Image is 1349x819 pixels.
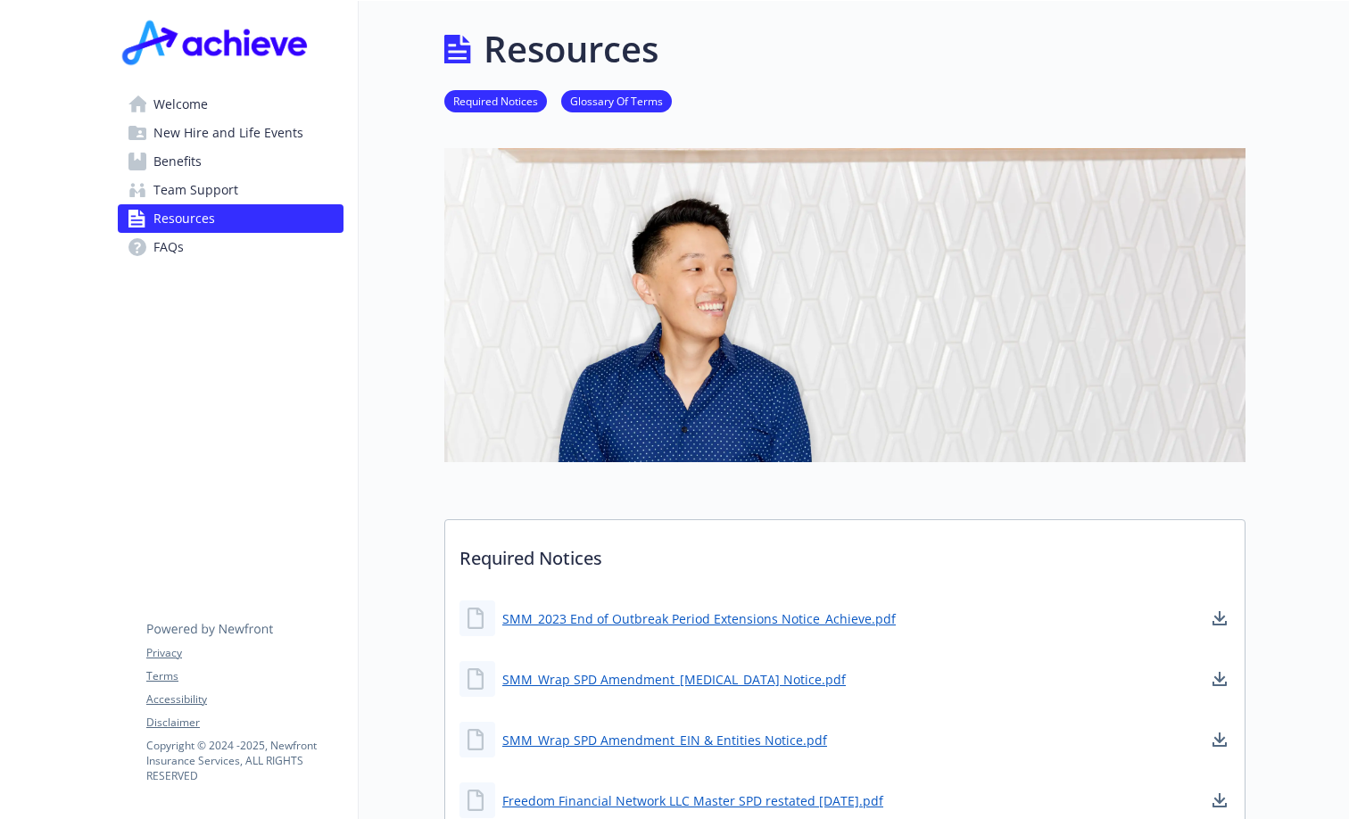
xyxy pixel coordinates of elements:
a: SMM_Wrap SPD Amendment_[MEDICAL_DATA] Notice.pdf [502,670,846,689]
p: Copyright © 2024 - 2025 , Newfront Insurance Services, ALL RIGHTS RESERVED [146,738,343,783]
p: Required Notices [445,520,1245,586]
a: Freedom Financial Network LLC Master SPD restated [DATE].pdf [502,791,883,810]
a: Resources [118,204,343,233]
a: download document [1209,608,1230,629]
span: Resources [153,204,215,233]
a: Privacy [146,645,343,661]
h1: Resources [484,22,658,76]
a: Terms [146,668,343,684]
a: download document [1209,668,1230,690]
a: Accessibility [146,691,343,707]
a: Disclaimer [146,715,343,731]
a: Benefits [118,147,343,176]
a: Welcome [118,90,343,119]
span: Benefits [153,147,202,176]
a: download document [1209,790,1230,811]
span: Team Support [153,176,238,204]
a: Required Notices [444,92,547,109]
a: New Hire and Life Events [118,119,343,147]
a: SMM_2023 End of Outbreak Period Extensions Notice_Achieve.pdf [502,609,896,628]
a: download document [1209,729,1230,750]
a: Glossary Of Terms [561,92,672,109]
a: FAQs [118,233,343,261]
img: resources page banner [444,148,1246,462]
span: New Hire and Life Events [153,119,303,147]
span: Welcome [153,90,208,119]
span: FAQs [153,233,184,261]
a: SMM_Wrap SPD Amendment_EIN & Entities Notice.pdf [502,731,827,749]
a: Team Support [118,176,343,204]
